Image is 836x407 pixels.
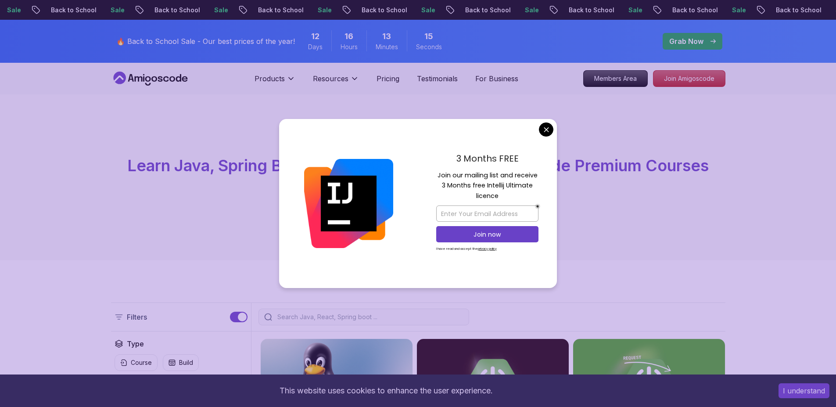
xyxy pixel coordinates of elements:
[424,30,433,43] span: 15 Seconds
[417,73,458,84] a: Testimonials
[127,156,709,175] span: Learn Java, Spring Boot, DevOps & More with Amigoscode Premium Courses
[179,358,193,367] p: Build
[311,30,319,43] span: 12 Days
[352,6,412,14] p: Back to School
[779,383,829,398] button: Accept cookies
[619,6,647,14] p: Sale
[131,358,152,367] p: Course
[344,30,353,43] span: 16 Hours
[653,71,725,86] p: Join Amigoscode
[116,36,295,47] p: 🔥 Back to School Sale - Our best prices of the year!
[584,71,647,86] p: Members Area
[205,6,233,14] p: Sale
[255,73,285,84] p: Products
[313,73,348,84] p: Resources
[416,43,442,51] span: Seconds
[583,70,648,87] a: Members Area
[722,6,750,14] p: Sale
[341,43,358,51] span: Hours
[663,6,722,14] p: Back to School
[653,70,725,87] a: Join Amigoscode
[276,313,463,321] input: Search Java, React, Spring boot ...
[559,6,619,14] p: Back to School
[313,73,359,91] button: Resources
[115,354,158,371] button: Course
[101,6,129,14] p: Sale
[127,339,144,349] h2: Type
[766,6,826,14] p: Back to School
[376,43,398,51] span: Minutes
[255,73,295,91] button: Products
[271,181,566,218] p: Master in-demand skills like Java, Spring Boot, DevOps, React, and more through hands-on, expert-...
[515,6,543,14] p: Sale
[127,312,147,322] p: Filters
[145,6,205,14] p: Back to School
[456,6,515,14] p: Back to School
[382,30,391,43] span: 13 Minutes
[308,6,336,14] p: Sale
[308,43,323,51] span: Days
[669,36,703,47] p: Grab Now
[412,6,440,14] p: Sale
[377,73,399,84] a: Pricing
[7,381,765,400] div: This website uses cookies to enhance the user experience.
[163,354,199,371] button: Build
[41,6,101,14] p: Back to School
[248,6,308,14] p: Back to School
[475,73,518,84] a: For Business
